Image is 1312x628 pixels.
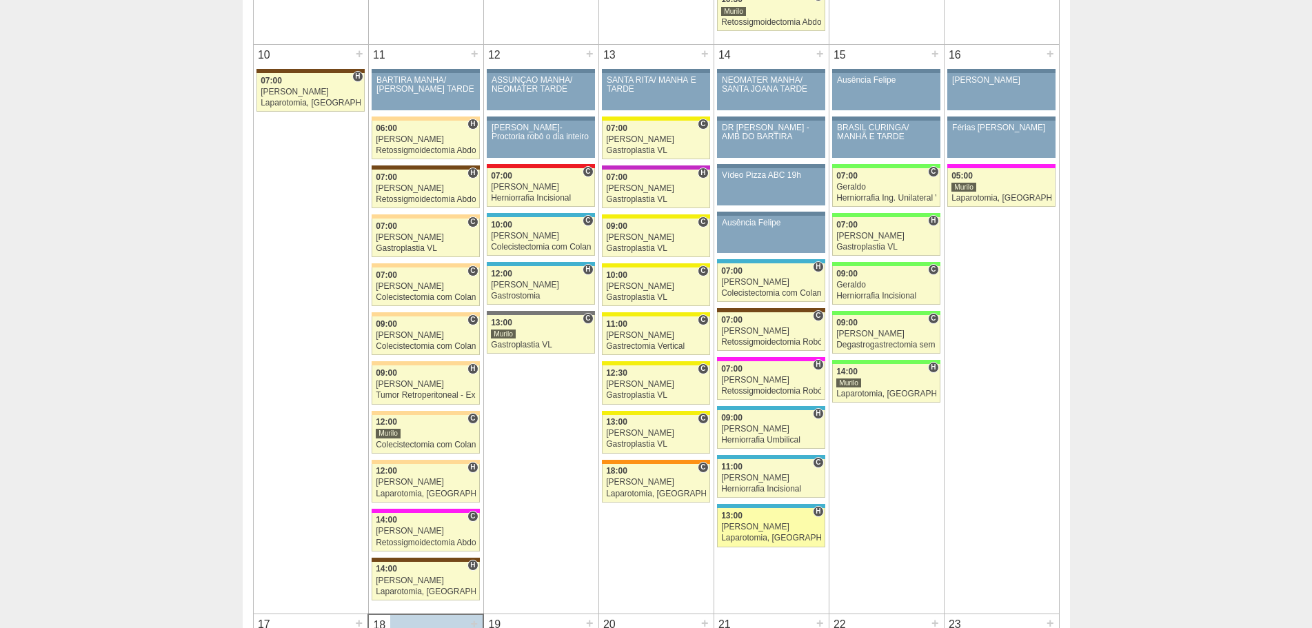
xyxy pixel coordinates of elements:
[717,406,825,410] div: Key: Neomater
[602,170,709,208] a: H 07:00 [PERSON_NAME] Gastroplastia VL
[717,121,825,158] a: DR [PERSON_NAME] - AMB DO BARTIRA
[606,342,706,351] div: Gastrectomia Vertical
[354,45,365,63] div: +
[722,123,820,141] div: DR [PERSON_NAME] - AMB DO BARTIRA
[947,73,1055,110] a: [PERSON_NAME]
[602,69,709,73] div: Key: Aviso
[372,165,479,170] div: Key: Santa Joana
[376,282,476,291] div: [PERSON_NAME]
[372,562,479,600] a: H 14:00 [PERSON_NAME] Laparotomia, [GEOGRAPHIC_DATA], Drenagem, Bridas VL
[929,45,941,63] div: +
[951,171,973,181] span: 05:00
[814,45,826,63] div: +
[487,73,594,110] a: ASSUNÇÃO MANHÃ/ NEOMATER TARDE
[467,511,478,522] span: Consultório
[698,462,708,473] span: Consultório
[602,361,709,365] div: Key: Santa Rita
[832,164,940,168] div: Key: Brasil
[372,312,479,316] div: Key: Bartira
[606,293,706,302] div: Gastroplastia VL
[491,318,512,327] span: 13:00
[376,319,397,329] span: 09:00
[376,417,397,427] span: 12:00
[721,425,821,434] div: [PERSON_NAME]
[698,168,708,179] span: Hospital
[372,267,479,306] a: C 07:00 [PERSON_NAME] Colecistectomia com Colangiografia VL
[717,168,825,205] a: Vídeo Pizza ABC 19h
[717,410,825,449] a: H 09:00 [PERSON_NAME] Herniorrafia Umbilical
[947,69,1055,73] div: Key: Aviso
[376,342,476,351] div: Colecistectomia com Colangiografia VL
[698,413,708,424] span: Consultório
[836,232,936,241] div: [PERSON_NAME]
[928,215,938,226] span: Hospital
[376,515,397,525] span: 14:00
[606,478,706,487] div: [PERSON_NAME]
[372,214,479,219] div: Key: Bartira
[372,263,479,267] div: Key: Bartira
[376,135,476,144] div: [PERSON_NAME]
[467,265,478,276] span: Consultório
[467,314,478,325] span: Consultório
[813,506,823,517] span: Hospital
[836,378,861,388] div: Murilo
[583,313,593,324] span: Consultório
[583,264,593,275] span: Hospital
[721,289,821,298] div: Colecistectomia com Colangiografia VL
[717,459,825,498] a: C 11:00 [PERSON_NAME] Herniorrafia Incisional
[721,523,821,531] div: [PERSON_NAME]
[376,331,476,340] div: [PERSON_NAME]
[607,76,705,94] div: SANTA RITA/ MANHÃ E TARDE
[721,315,743,325] span: 07:00
[372,464,479,503] a: H 12:00 [PERSON_NAME] Laparotomia, [GEOGRAPHIC_DATA], Drenagem, Bridas VL
[945,45,966,65] div: 16
[717,164,825,168] div: Key: Aviso
[372,415,479,454] a: C 12:00 Murilo Colecistectomia com Colangiografia VL
[836,292,936,301] div: Herniorrafia Incisional
[372,170,479,208] a: H 07:00 [PERSON_NAME] Retossigmoidectomia Abdominal VL
[836,389,936,398] div: Laparotomia, [GEOGRAPHIC_DATA], Drenagem, Bridas VL
[836,341,936,350] div: Degastrogastrectomia sem vago
[372,460,479,464] div: Key: Bartira
[928,264,938,275] span: Consultório
[469,45,481,63] div: +
[721,511,743,520] span: 13:00
[717,312,825,351] a: C 07:00 [PERSON_NAME] Retossigmoidectomia Robótica
[491,281,591,290] div: [PERSON_NAME]
[698,119,708,130] span: Consultório
[467,168,478,179] span: Hospital
[606,368,627,378] span: 12:30
[721,474,821,483] div: [PERSON_NAME]
[602,263,709,267] div: Key: Santa Rita
[487,168,594,207] a: C 07:00 [PERSON_NAME] Herniorrafia Incisional
[372,365,479,404] a: H 09:00 [PERSON_NAME] Tumor Retroperitoneal - Exerese
[714,45,736,65] div: 14
[606,135,706,144] div: [PERSON_NAME]
[832,213,940,217] div: Key: Brasil
[372,117,479,121] div: Key: Bartira
[372,316,479,355] a: C 09:00 [PERSON_NAME] Colecistectomia com Colangiografia VL
[487,69,594,73] div: Key: Aviso
[606,172,627,182] span: 07:00
[487,315,594,354] a: C 13:00 Murilo Gastroplastia VL
[376,564,397,574] span: 14:00
[376,368,397,378] span: 09:00
[836,183,936,192] div: Geraldo
[602,165,709,170] div: Key: Maria Braido
[721,364,743,374] span: 07:00
[583,215,593,226] span: Consultório
[491,341,591,350] div: Gastroplastia VL
[721,327,821,336] div: [PERSON_NAME]
[372,513,479,551] a: C 14:00 [PERSON_NAME] Retossigmoidectomia Abdominal VL
[602,73,709,110] a: SANTA RITA/ MANHÃ E TARDE
[602,464,709,503] a: C 18:00 [PERSON_NAME] Laparotomia, [GEOGRAPHIC_DATA], Drenagem, Bridas VL
[829,45,851,65] div: 15
[467,413,478,424] span: Consultório
[832,217,940,256] a: H 07:00 [PERSON_NAME] Gastroplastia VL
[376,195,476,204] div: Retossigmoidectomia Abdominal VL
[491,183,591,192] div: [PERSON_NAME]
[376,576,476,585] div: [PERSON_NAME]
[722,171,820,180] div: Vídeo Pizza ABC 19h
[952,123,1051,132] div: Férias [PERSON_NAME]
[491,329,516,339] div: Murilo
